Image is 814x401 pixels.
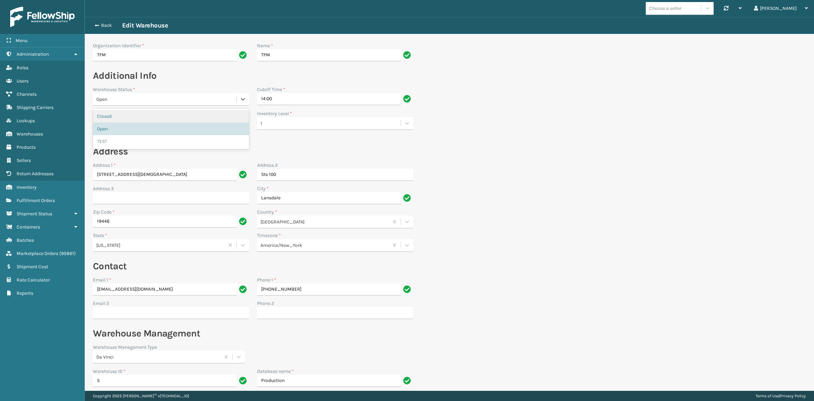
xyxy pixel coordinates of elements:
[257,208,277,216] label: Country
[17,158,31,163] span: Sellers
[17,224,40,230] span: Containers
[257,185,269,192] label: City
[756,391,806,401] div: |
[17,277,50,283] span: Rate Calculator
[756,394,779,398] a: Terms of Use
[17,51,49,57] span: Administration
[93,344,157,351] label: Warehouse Management Type
[257,276,276,284] label: Phone 1
[17,290,33,296] span: Reports
[93,276,111,284] label: Email 1
[17,105,54,110] span: Shipping Carriers
[17,131,43,137] span: Warehouses
[93,70,413,82] h2: Additional Info
[17,184,37,190] span: Inventory
[93,391,189,401] p: Copyright 2023 [PERSON_NAME]™ v [TECHNICAL_ID]
[257,162,278,169] label: Address 2
[93,327,413,340] h2: Warehouse Management
[93,145,413,158] h2: Address
[96,241,225,249] div: [US_STATE]
[17,78,28,84] span: Users
[10,7,75,27] img: logo
[17,91,37,97] span: Channels
[91,22,122,29] button: Back
[17,264,48,270] span: Shipment Cost
[260,241,389,249] div: America/New_York
[257,368,294,375] label: Database name
[257,232,281,239] label: Timezone
[93,232,107,239] label: State
[17,65,28,71] span: Roles
[17,171,54,177] span: Return Addresses
[649,5,681,12] div: Choose a seller
[93,86,135,93] label: Warehouse Status
[93,162,116,169] label: Address 1
[96,96,237,103] div: Open
[59,251,76,256] span: ( 95861 )
[257,87,285,92] label: Cutoff Time
[260,120,401,127] div: 1
[17,251,58,256] span: Marketplace Orders
[93,208,115,216] label: Zip Code
[260,218,389,225] div: [GEOGRAPHIC_DATA]
[93,135,249,148] div: TEST
[257,300,274,307] label: Phone 2
[17,198,55,203] span: Fulfillment Orders
[16,38,27,43] span: Menu
[17,237,34,243] span: Batches
[93,110,249,123] div: Closed
[17,144,36,150] span: Products
[93,123,249,135] div: Open
[93,185,114,192] label: Address 3
[96,353,221,360] div: Da Vinci
[122,21,168,30] h3: Edit Warehouse
[17,211,52,217] span: Shipment Status
[93,300,109,307] label: Email 2
[257,110,292,117] label: Inventory Level
[17,118,35,124] span: Lookups
[93,368,125,375] label: Warehouse ID
[93,260,413,272] h2: Contact
[93,42,144,49] label: Organization Identifier
[257,42,273,49] label: Name
[780,394,806,398] a: Privacy Policy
